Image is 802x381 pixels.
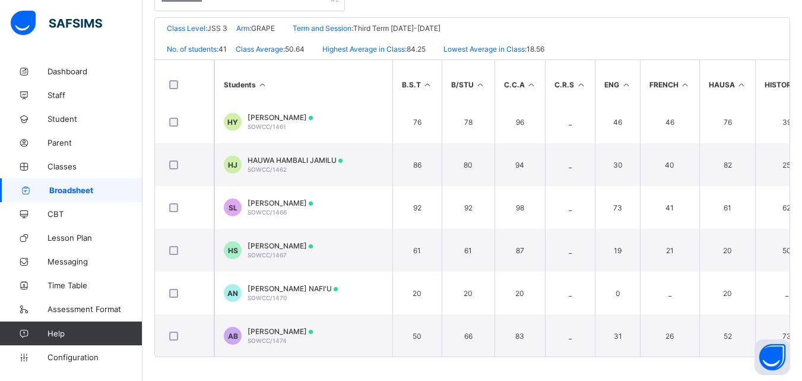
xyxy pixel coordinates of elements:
span: SOWCC/1462 [248,166,287,173]
td: 40 [640,143,699,186]
i: Sort in Ascending Order [737,80,747,89]
span: Assessment Format [47,304,142,314]
th: C.R.S [545,60,595,109]
span: Configuration [47,352,142,362]
td: 96 [494,100,546,143]
span: 50.64 [285,45,305,53]
span: [PERSON_NAME] NAFI'U [248,284,338,293]
span: SOWCC/1470 [248,294,287,301]
span: Messaging [47,257,142,266]
td: 78 [442,100,494,143]
span: 18.56 [527,45,544,53]
img: safsims [11,11,102,36]
td: 20 [494,272,546,314]
span: Parent [47,138,142,147]
td: 19 [595,229,640,272]
td: 94 [494,143,546,186]
td: 21 [640,229,699,272]
button: Open asap [755,339,790,375]
span: [PERSON_NAME] [248,113,313,122]
span: Class Level: [167,24,207,33]
td: _ [545,100,595,143]
td: 0 [595,272,640,314]
span: HAUWA HAMBALI JAMILU [248,156,343,165]
span: Dashboard [47,67,142,76]
span: Broadsheet [49,185,142,195]
span: [PERSON_NAME] [248,241,313,250]
td: 30 [595,143,640,186]
i: Sort in Ascending Order [423,80,433,89]
td: 92 [392,186,442,229]
td: _ [545,314,595,357]
td: _ [545,272,595,314]
span: SOWCC/1466 [248,209,287,216]
span: JSS 3 [207,24,227,33]
span: Staff [47,90,142,100]
span: [PERSON_NAME] [248,199,313,207]
td: 61 [392,229,442,272]
span: GRAPE [251,24,275,33]
td: 83 [494,314,546,357]
th: B.S.T [392,60,442,109]
td: 20 [392,272,442,314]
i: Sort in Ascending Order [621,80,631,89]
td: 52 [699,314,756,357]
td: _ [545,229,595,272]
span: SOWCC/1474 [248,337,287,344]
span: Lesson Plan [47,233,142,243]
td: 26 [640,314,699,357]
td: 31 [595,314,640,357]
span: No. of students: [167,45,218,53]
span: CBT [47,209,142,219]
td: 50 [392,314,442,357]
span: Term and Session: [293,24,353,33]
span: AN [227,289,238,298]
td: 20 [699,229,756,272]
span: Classes [47,162,142,171]
td: 61 [442,229,494,272]
span: SOWCC/1461 [248,123,286,130]
td: 41 [640,186,699,229]
i: Sort in Ascending Order [527,80,537,89]
span: Arm: [236,24,251,33]
td: 82 [699,143,756,186]
td: 46 [595,100,640,143]
th: B/STU [442,60,494,109]
span: HJ [228,160,237,169]
td: 73 [595,186,640,229]
i: Sort in Ascending Order [576,80,586,89]
td: 66 [442,314,494,357]
span: Student [47,114,142,124]
span: SL [229,203,237,212]
span: AB [228,332,238,341]
span: [PERSON_NAME] [248,327,313,336]
th: C.C.A [494,60,546,109]
th: HAUSA [699,60,756,109]
td: 76 [392,100,442,143]
span: Lowest Average in Class: [443,45,527,53]
span: SOWCC/1467 [248,251,287,259]
span: Class Average: [236,45,285,53]
span: Help [47,329,142,338]
th: FRENCH [640,60,699,109]
td: 61 [699,186,756,229]
td: 92 [442,186,494,229]
span: 84.25 [407,45,426,53]
td: _ [640,272,699,314]
td: 98 [494,186,546,229]
td: 87 [494,229,546,272]
td: 80 [442,143,494,186]
i: Sort Ascending [258,80,268,89]
th: Students [214,60,392,109]
td: 20 [442,272,494,314]
td: 46 [640,100,699,143]
span: Time Table [47,281,142,290]
span: 41 [218,45,227,53]
td: _ [545,186,595,229]
td: _ [545,143,595,186]
span: Third Term [DATE]-[DATE] [353,24,440,33]
td: 86 [392,143,442,186]
i: Sort in Ascending Order [680,80,690,89]
th: ENG [595,60,640,109]
span: HY [227,118,238,127]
